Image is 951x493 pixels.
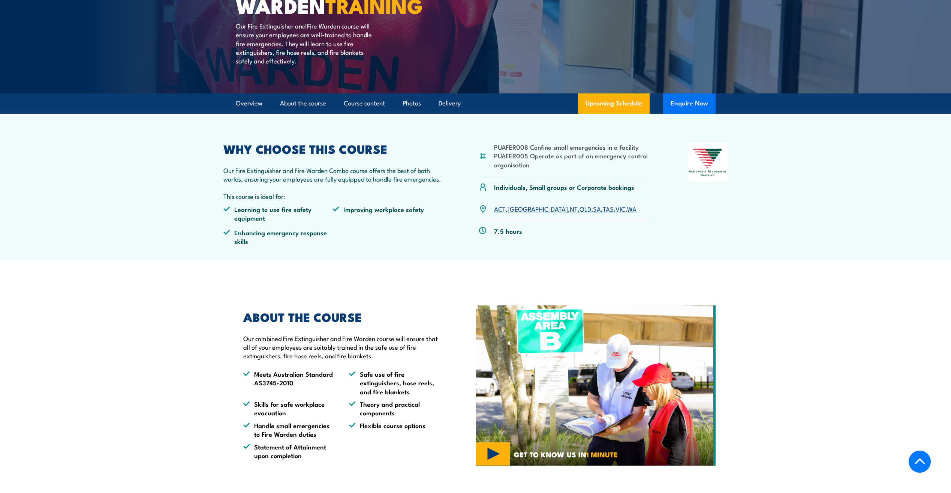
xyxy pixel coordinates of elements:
[494,227,522,235] p: 7.5 hours
[344,93,385,113] a: Course content
[349,400,441,417] li: Theory and practical components
[687,143,728,182] img: Nationally Recognised Training logo.
[243,311,441,322] h2: ABOUT THE COURSE
[280,93,326,113] a: About the course
[508,204,568,213] a: [GEOGRAPHIC_DATA]
[494,204,636,213] p: , , , , , , ,
[243,400,335,417] li: Skills for safe workplace evacuation
[236,21,373,65] p: Our Fire Extinguisher and Fire Warden course will ensure your employees are well-trained to handl...
[580,204,591,213] a: QLD
[494,204,506,213] a: ACT
[349,421,441,439] li: Flexible course options
[663,93,716,114] button: Enquire Now
[223,205,333,222] li: Learning to use fire safety equipment
[627,204,636,213] a: WA
[223,166,442,183] p: Our Fire Extinguisher and Fire Warden Combo course offers the best of both worlds, ensuring your ...
[514,451,618,458] span: GET TO KNOW US IN
[494,143,651,151] li: PUAFER008 Confine small emergencies in a facility
[223,192,442,200] p: This course is ideal for:
[223,143,442,154] h2: WHY CHOOSE THIS COURSE
[603,204,614,213] a: TAS
[494,151,651,169] li: PUAFER005 Operate as part of an emergency control organisation
[223,228,333,246] li: Enhancing emergency response skills
[476,305,716,466] img: Fire Warden and Chief Fire Warden Training
[243,334,441,360] p: Our combined Fire Extinguisher and Fire Warden course will ensure that all of your employees are ...
[332,205,442,222] li: Improving workplace safety
[243,370,335,396] li: Meets Australian Standard AS3745-2010
[616,204,625,213] a: VIC
[243,421,335,439] li: Handle small emergencies to Fire Warden duties
[403,93,421,113] a: Photos
[349,370,441,396] li: Safe use of fire extinguishers, hose reels, and fire blankets
[494,183,634,191] p: Individuals, Small groups or Corporate bookings
[586,449,618,460] strong: 1 MINUTE
[439,93,461,113] a: Delivery
[243,442,335,460] li: Statement of Attainment upon completion
[578,93,650,114] a: Upcoming Schedule
[593,204,601,213] a: SA
[236,93,262,113] a: Overview
[570,204,578,213] a: NT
